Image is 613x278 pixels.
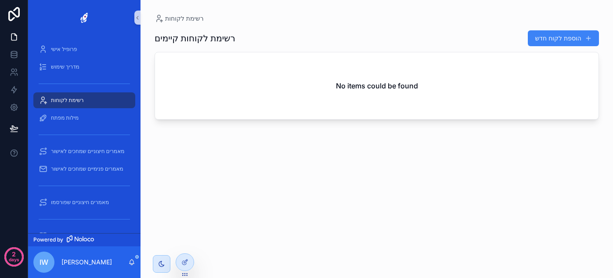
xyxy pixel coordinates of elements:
span: רשימת לקוחות [165,14,204,23]
p: [PERSON_NAME] [61,258,112,267]
a: רשימת לקוחות [33,92,135,108]
h1: רשימת לקוחות קיימים [155,32,235,44]
a: מדריך שימוש [33,59,135,75]
p: 2 [12,250,16,259]
span: iw [40,257,48,267]
a: רשימת לקוחות [155,14,204,23]
p: days [9,253,19,266]
span: קטלוג אתרים חיצוניים [51,232,99,239]
a: פרופיל אישי [33,41,135,57]
span: מאמרים חיצוניים שפורסמו [51,199,109,206]
span: מילות מפתח [51,114,79,121]
button: הוספת לקוח חדש [528,30,599,46]
img: App logo [76,11,93,25]
span: פרופיל אישי [51,46,77,53]
a: מאמרים חיצוניים שמחכים לאישור [33,143,135,159]
a: מילות מפתח [33,110,135,126]
div: scrollable content [28,35,141,233]
span: רשימת לקוחות [51,97,84,104]
a: קטלוג אתרים חיצוניים [33,228,135,244]
a: מאמרים חיצוניים שפורסמו [33,194,135,210]
span: מאמרים חיצוניים שמחכים לאישור [51,148,124,155]
a: מאמרים פנימיים שמחכים לאישור [33,161,135,177]
span: מאמרים פנימיים שמחכים לאישור [51,165,123,172]
a: Powered by [28,233,141,246]
h2: No items could be found [336,80,418,91]
span: מדריך שימוש [51,63,79,70]
span: Powered by [33,236,63,243]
